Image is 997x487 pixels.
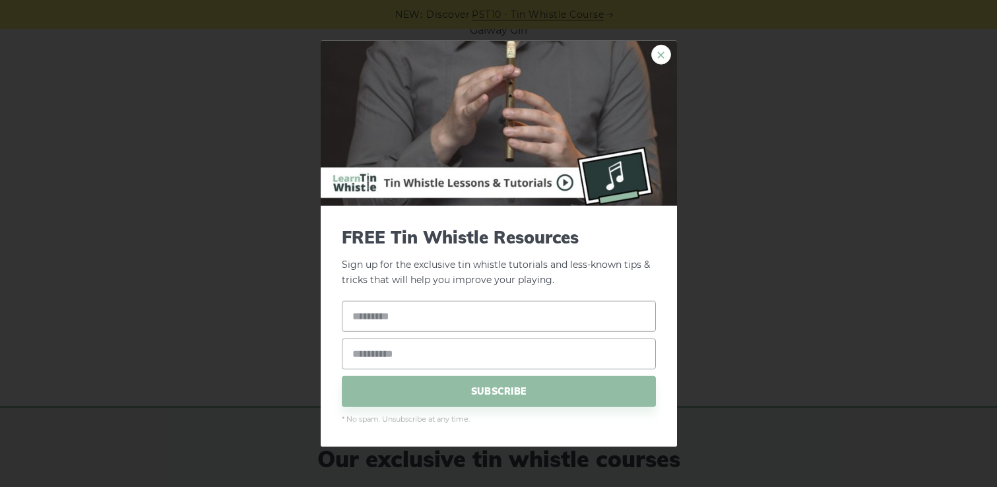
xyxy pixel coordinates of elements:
span: * No spam. Unsubscribe at any time. [342,413,656,425]
a: × [651,45,671,65]
span: SUBSCRIBE [342,375,656,406]
img: Tin Whistle Buying Guide Preview [321,41,677,206]
span: FREE Tin Whistle Resources [342,227,656,247]
p: Sign up for the exclusive tin whistle tutorials and less-known tips & tricks that will help you i... [342,227,656,288]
